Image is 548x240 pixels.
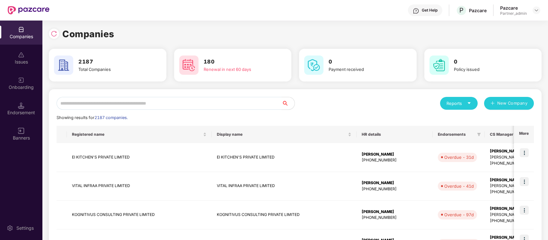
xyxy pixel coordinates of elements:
td: KOGNITIVUS CONSULTING PRIVATE LIMITED [67,201,212,229]
th: Display name [212,126,357,143]
img: svg+xml;base64,PHN2ZyBpZD0iU2V0dGluZy0yMHgyMCIgeG1sbnM9Imh0dHA6Ly93d3cudzMub3JnLzIwMDAvc3ZnIiB3aW... [7,225,13,231]
img: icon [520,206,529,215]
img: svg+xml;base64,PHN2ZyB4bWxucz0iaHR0cDovL3d3dy53My5vcmcvMjAwMC9zdmciIHdpZHRoPSI2MCIgaGVpZ2h0PSI2MC... [179,56,199,75]
span: Showing results for [57,115,128,120]
button: plusNew Company [484,97,534,110]
img: svg+xml;base64,PHN2ZyB4bWxucz0iaHR0cDovL3d3dy53My5vcmcvMjAwMC9zdmciIHdpZHRoPSI2MCIgaGVpZ2h0PSI2MC... [54,56,73,75]
div: Policy issued [454,66,524,73]
img: svg+xml;base64,PHN2ZyB3aWR0aD0iMjAiIGhlaWdodD0iMjAiIHZpZXdCb3g9IjAgMCAyMCAyMCIgZmlsbD0ibm9uZSIgeG... [18,77,24,83]
td: KOGNITIVUS CONSULTING PRIVATE LIMITED [212,201,357,229]
img: svg+xml;base64,PHN2ZyB3aWR0aD0iMTYiIGhlaWdodD0iMTYiIHZpZXdCb3g9IjAgMCAxNiAxNiIgZmlsbD0ibm9uZSIgeG... [18,128,24,134]
span: Registered name [72,132,202,137]
td: EI KITCHEN'S PRIVATE LIMITED [212,143,357,172]
div: Payment received [329,66,398,73]
h3: 180 [204,58,273,66]
span: 2187 companies. [94,115,128,120]
th: HR details [357,126,433,143]
div: Overdue - 97d [444,211,474,218]
button: search [281,97,295,110]
div: Reports [446,100,471,107]
span: P [459,6,464,14]
div: Partner_admin [500,11,527,16]
div: Pazcare [500,5,527,11]
span: plus [491,101,495,106]
img: svg+xml;base64,PHN2ZyB3aWR0aD0iMTQuNSIgaGVpZ2h0PSIxNC41IiB2aWV3Qm94PSIwIDAgMTYgMTYiIGZpbGw9Im5vbm... [18,102,24,109]
div: [PHONE_NUMBER] [362,157,428,163]
span: Display name [217,132,347,137]
th: Registered name [67,126,212,143]
img: svg+xml;base64,PHN2ZyBpZD0iSGVscC0zMngzMiIgeG1sbnM9Imh0dHA6Ly93d3cudzMub3JnLzIwMDAvc3ZnIiB3aWR0aD... [413,8,419,14]
img: svg+xml;base64,PHN2ZyB4bWxucz0iaHR0cDovL3d3dy53My5vcmcvMjAwMC9zdmciIHdpZHRoPSI2MCIgaGVpZ2h0PSI2MC... [304,56,323,75]
img: icon [520,148,529,157]
td: EI KITCHEN'S PRIVATE LIMITED [67,143,212,172]
div: [PHONE_NUMBER] [362,215,428,221]
div: [PERSON_NAME] [362,151,428,158]
div: Get Help [422,8,438,13]
span: Endorsements [438,132,474,137]
span: caret-down [467,101,471,105]
img: svg+xml;base64,PHN2ZyBpZD0iQ29tcGFuaWVzIiB4bWxucz0iaHR0cDovL3d3dy53My5vcmcvMjAwMC9zdmciIHdpZHRoPS... [18,26,24,33]
h3: 0 [454,58,524,66]
img: svg+xml;base64,PHN2ZyBpZD0iRHJvcGRvd24tMzJ4MzIiIHhtbG5zPSJodHRwOi8vd3d3LnczLm9yZy8yMDAwL3N2ZyIgd2... [534,8,539,13]
img: icon [520,177,529,186]
div: Overdue - 31d [444,154,474,160]
span: filter [477,133,481,136]
span: New Company [497,100,528,107]
h3: 2187 [78,58,148,66]
div: Total Companies [78,66,148,73]
h1: Companies [62,27,114,41]
img: New Pazcare Logo [8,6,49,14]
td: VITAL INFRAA PRIVATE LIMITED [212,172,357,201]
div: [PERSON_NAME] [362,180,428,186]
div: Overdue - 41d [444,183,474,189]
span: filter [476,131,482,138]
img: svg+xml;base64,PHN2ZyBpZD0iUmVsb2FkLTMyeDMyIiB4bWxucz0iaHR0cDovL3d3dy53My5vcmcvMjAwMC9zdmciIHdpZH... [51,30,57,37]
div: Settings [14,225,36,231]
img: svg+xml;base64,PHN2ZyBpZD0iSXNzdWVzX2Rpc2FibGVkIiB4bWxucz0iaHR0cDovL3d3dy53My5vcmcvMjAwMC9zdmciIH... [18,52,24,58]
td: VITAL INFRAA PRIVATE LIMITED [67,172,212,201]
div: Pazcare [469,7,487,13]
div: [PERSON_NAME] [362,209,428,215]
h3: 0 [329,58,398,66]
div: [PHONE_NUMBER] [362,186,428,192]
img: svg+xml;base64,PHN2ZyB4bWxucz0iaHR0cDovL3d3dy53My5vcmcvMjAwMC9zdmciIHdpZHRoPSI2MCIgaGVpZ2h0PSI2MC... [429,56,449,75]
th: More [514,126,534,143]
div: Renewal in next 60 days [204,66,273,73]
span: search [281,101,295,106]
